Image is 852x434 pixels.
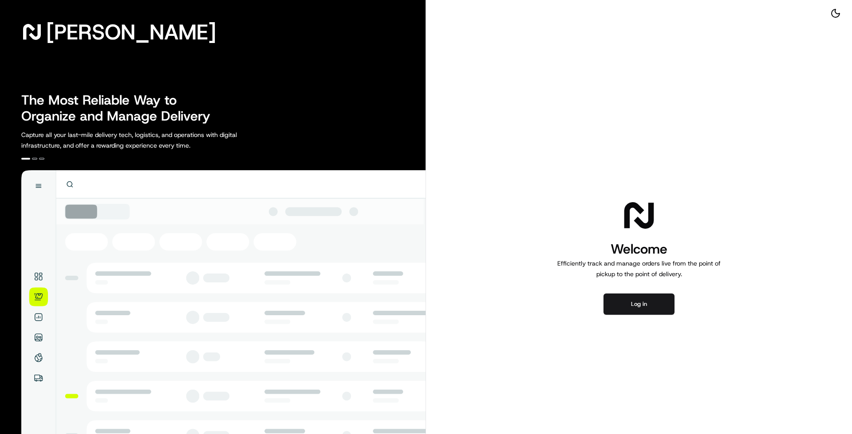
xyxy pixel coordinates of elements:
[21,92,220,124] h2: The Most Reliable Way to Organize and Manage Delivery
[554,240,724,258] h1: Welcome
[603,293,674,315] button: Log in
[21,129,277,151] p: Capture all your last-mile delivery tech, logistics, and operations with digital infrastructure, ...
[46,23,216,41] span: [PERSON_NAME]
[554,258,724,279] p: Efficiently track and manage orders live from the point of pickup to the point of delivery.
